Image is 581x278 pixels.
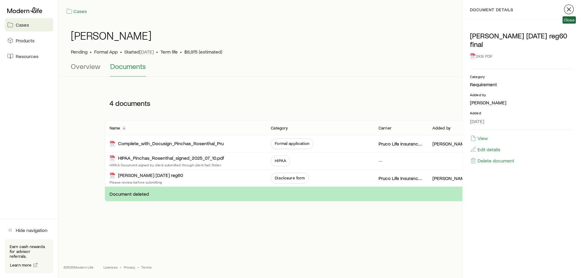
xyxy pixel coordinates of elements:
[10,244,48,259] p: Earn cash rewards for advisor referrals.
[5,34,53,47] a: Products
[110,99,113,107] span: 4
[379,126,392,130] p: Carrier
[64,265,94,270] p: © 2025 Modern Life
[110,180,183,185] p: Please review before submitting
[379,141,423,147] p: Pruco Life Insurance Company
[470,31,574,48] p: [PERSON_NAME] [DATE] reg60 final
[16,38,34,44] span: Products
[138,265,139,270] span: •
[180,49,182,55] span: •
[5,239,53,273] div: Earn cash rewards for advisor referrals.Learn more
[275,175,305,180] span: Disclosure form
[379,158,382,164] p: —
[470,7,513,12] p: document details
[470,92,574,97] p: Added by
[120,49,122,55] span: •
[71,62,100,70] span: Overview
[71,49,87,55] p: Pending
[110,126,120,130] p: Name
[275,158,286,163] span: HIPAA
[470,135,488,142] button: View
[110,172,183,179] div: [PERSON_NAME] [DATE] reg60
[110,62,146,70] span: Documents
[271,126,288,130] p: Category
[432,175,469,181] p: [PERSON_NAME]
[470,146,501,153] button: Edit details
[66,8,87,15] a: Cases
[141,265,152,270] a: Terms
[432,126,451,130] p: Added by
[71,62,569,77] div: Case details tabs
[10,263,32,267] span: Learn more
[470,81,574,87] p: Requirement
[110,155,224,162] div: HIPAA_Pinchas_Rosenthal_signed_2025_07_10.pdf
[470,100,574,106] p: [PERSON_NAME]
[115,99,150,107] span: documents
[71,29,152,41] h1: [PERSON_NAME]
[16,227,48,233] span: Hide navigation
[16,53,38,59] span: Resources
[5,18,53,31] a: Cases
[124,49,154,55] p: Started
[470,118,484,124] span: [DATE]
[110,191,149,197] span: Document deleted
[16,22,29,28] span: Cases
[470,74,574,79] p: Category
[470,51,574,62] div: 2KB PDF
[5,50,53,63] a: Resources
[184,49,222,55] span: $8,975 (estimated)
[110,162,224,167] p: HIPAA Document signed by client submitted through client fact finder
[124,265,135,270] a: Privacy
[379,175,423,181] p: Pruco Life Insurance Company
[94,49,118,55] span: Formal App
[140,49,154,55] span: [DATE]
[103,265,118,270] a: Licenses
[120,265,121,270] span: •
[564,18,575,22] span: Close
[110,140,224,147] div: Complete_with_Docusign_Pinchas_Rosenthal_Pru
[432,141,469,147] p: [PERSON_NAME]
[156,49,158,55] span: •
[90,49,92,55] span: •
[470,157,514,164] button: Delete document
[5,224,53,237] button: Hide navigation
[160,49,178,55] span: Term life
[275,141,309,146] span: Formal application
[470,110,574,115] p: Added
